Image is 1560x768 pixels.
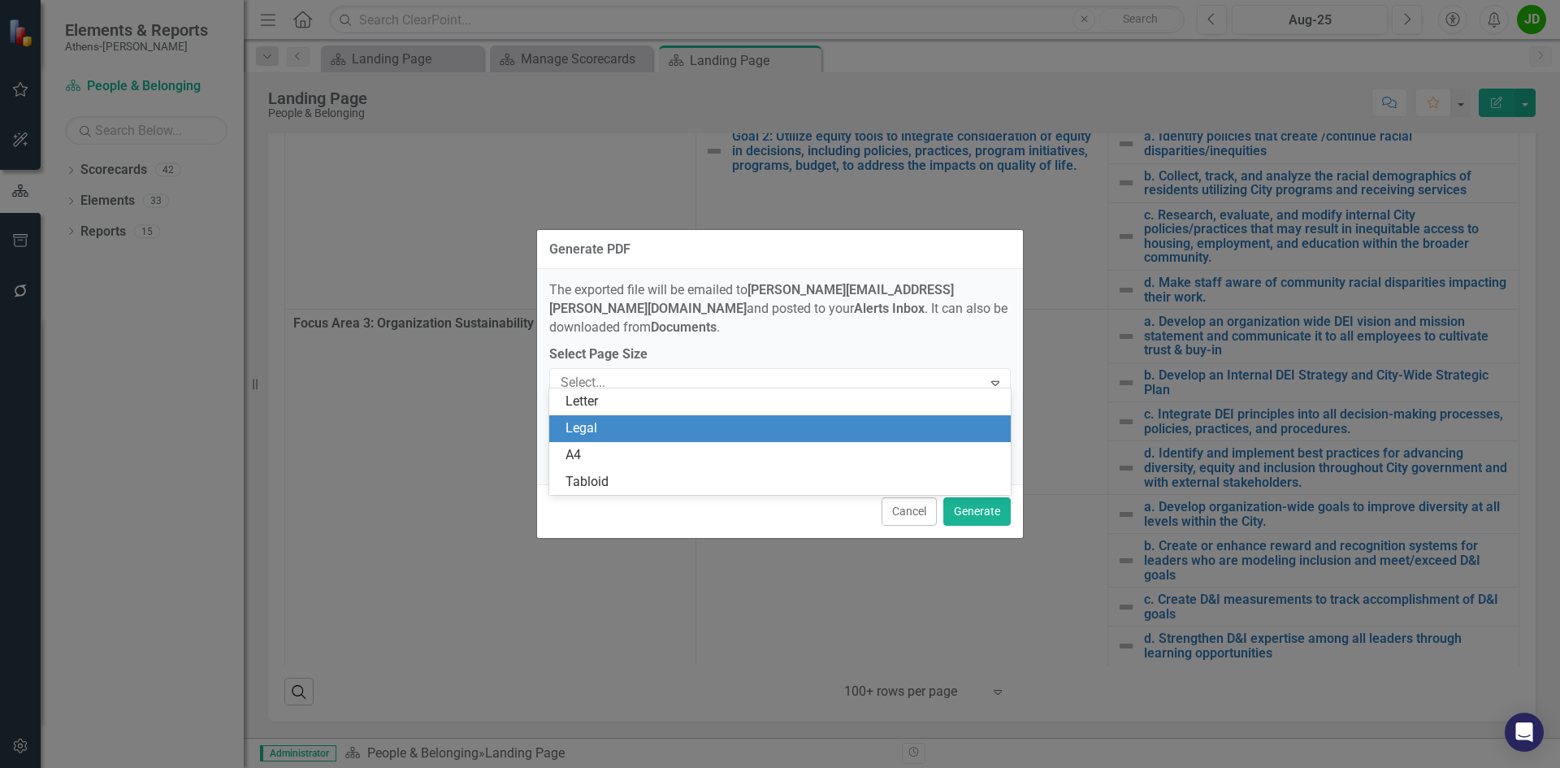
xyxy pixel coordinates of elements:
[549,345,1011,364] label: Select Page Size
[565,393,1001,411] div: Letter
[943,497,1011,526] button: Generate
[1505,713,1544,752] div: Open Intercom Messenger
[549,242,630,257] div: Generate PDF
[549,282,1007,335] span: The exported file will be emailed to and posted to your . It can also be downloaded from .
[565,419,1001,438] div: Legal
[565,473,1001,492] div: Tabloid
[651,319,717,335] strong: Documents
[565,446,1001,465] div: A4
[549,282,954,316] strong: [PERSON_NAME][EMAIL_ADDRESS][PERSON_NAME][DOMAIN_NAME]
[854,301,925,316] strong: Alerts Inbox
[882,497,937,526] button: Cancel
